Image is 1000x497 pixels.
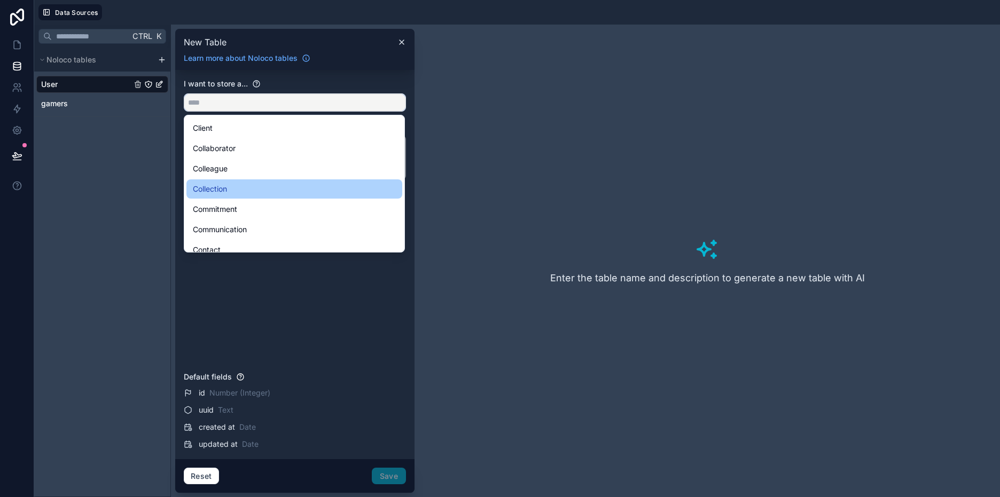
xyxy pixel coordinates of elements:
[38,4,102,20] button: Data Sources
[199,439,238,449] span: updated at
[155,33,162,40] span: K
[242,439,259,449] span: Date
[209,388,270,398] span: Number (Integer)
[193,243,221,256] span: Contact
[199,422,235,432] span: created at
[193,183,227,195] span: Collection
[184,36,226,49] span: New Table
[193,223,247,236] span: Communication
[184,79,248,88] span: I want to store a...
[193,142,236,155] span: Collaborator
[193,203,237,216] span: Commitment
[199,388,205,398] span: id
[184,468,219,485] button: Reset
[239,422,256,432] span: Date
[199,405,214,415] span: uuid
[184,53,298,64] span: Learn more about Noloco tables
[55,9,98,17] span: Data Sources
[550,271,865,286] h3: Enter the table name and description to generate a new table with AI
[179,53,315,64] a: Learn more about Noloco tables
[193,122,213,135] span: Client
[193,162,228,175] span: Colleague
[131,29,153,43] span: Ctrl
[184,372,232,381] span: Default fields
[218,405,233,415] span: Text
